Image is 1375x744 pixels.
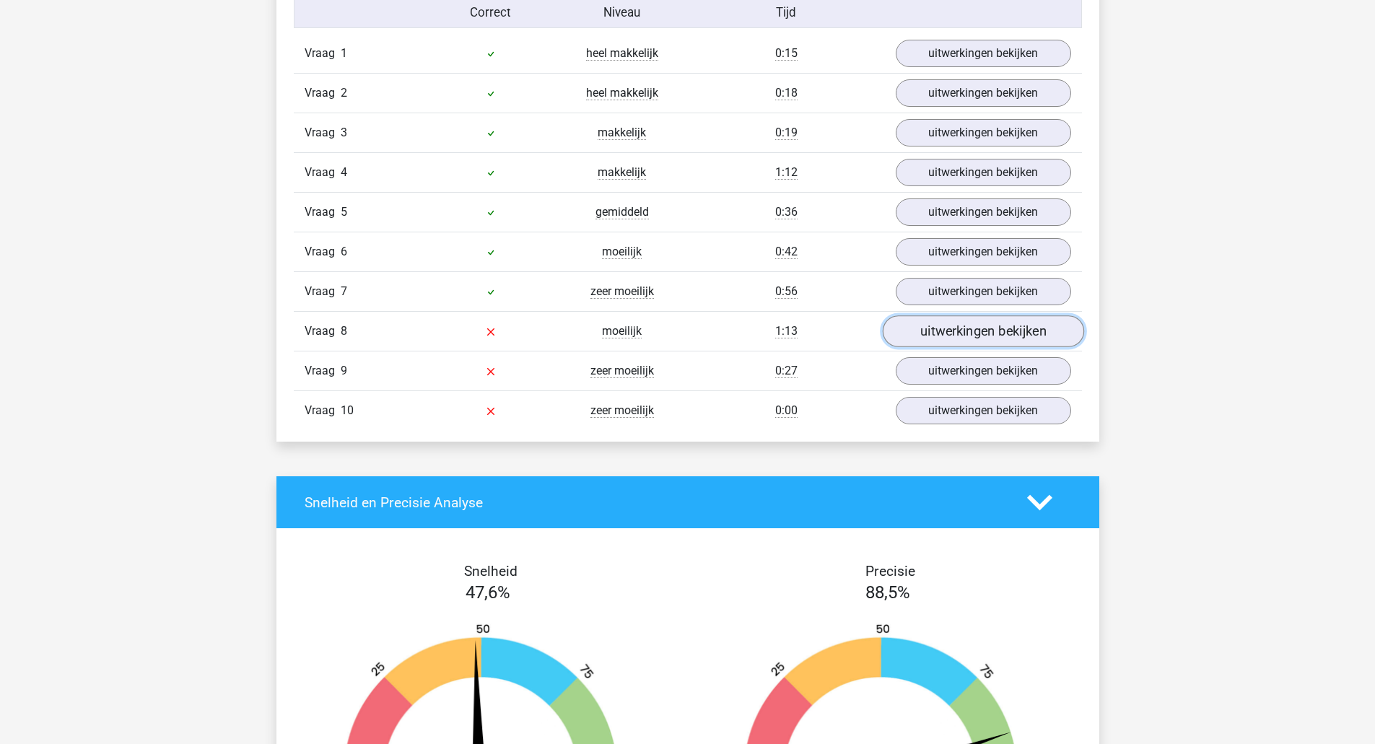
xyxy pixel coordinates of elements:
span: 3 [341,126,347,139]
span: gemiddeld [595,205,649,219]
span: 47,6% [466,582,510,603]
span: 1:12 [775,165,798,180]
span: 4 [341,165,347,179]
span: Vraag [305,124,341,141]
span: 0:36 [775,205,798,219]
span: 0:00 [775,403,798,418]
a: uitwerkingen bekijken [896,159,1071,186]
span: 1:13 [775,324,798,338]
span: 0:42 [775,245,798,259]
a: uitwerkingen bekijken [896,119,1071,146]
a: uitwerkingen bekijken [896,198,1071,226]
a: uitwerkingen bekijken [896,278,1071,305]
span: 0:18 [775,86,798,100]
a: uitwerkingen bekijken [896,238,1071,266]
a: uitwerkingen bekijken [896,397,1071,424]
span: Vraag [305,362,341,380]
span: Vraag [305,164,341,181]
div: Tijd [687,4,884,22]
span: heel makkelijk [586,86,658,100]
span: moeilijk [602,245,642,259]
h4: Snelheid [305,563,677,579]
span: 0:15 [775,46,798,61]
span: 88,5% [865,582,910,603]
div: Niveau [556,4,688,22]
span: 5 [341,205,347,219]
span: Vraag [305,402,341,419]
span: 8 [341,324,347,338]
div: Correct [425,4,556,22]
span: Vraag [305,45,341,62]
span: makkelijk [598,126,646,140]
span: 7 [341,284,347,298]
span: 0:19 [775,126,798,140]
span: Vraag [305,283,341,300]
span: Vraag [305,323,341,340]
span: 2 [341,86,347,100]
span: 0:27 [775,364,798,378]
span: heel makkelijk [586,46,658,61]
a: uitwerkingen bekijken [896,40,1071,67]
span: 0:56 [775,284,798,299]
span: zeer moeilijk [590,284,654,299]
span: 6 [341,245,347,258]
span: 1 [341,46,347,60]
span: moeilijk [602,324,642,338]
span: 9 [341,364,347,377]
span: Vraag [305,243,341,261]
a: uitwerkingen bekijken [882,315,1083,347]
span: 10 [341,403,354,417]
span: Vraag [305,203,341,221]
h4: Snelheid en Precisie Analyse [305,494,1005,511]
span: makkelijk [598,165,646,180]
h4: Precisie [704,563,1077,579]
span: Vraag [305,84,341,102]
span: zeer moeilijk [590,364,654,378]
a: uitwerkingen bekijken [896,79,1071,107]
span: zeer moeilijk [590,403,654,418]
a: uitwerkingen bekijken [896,357,1071,385]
